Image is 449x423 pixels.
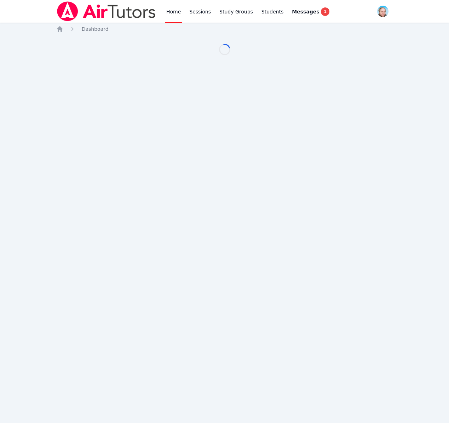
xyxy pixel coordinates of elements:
[82,26,109,32] span: Dashboard
[56,25,393,33] nav: Breadcrumb
[56,1,156,21] img: Air Tutors
[82,25,109,33] a: Dashboard
[321,7,329,16] span: 1
[292,8,319,15] span: Messages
